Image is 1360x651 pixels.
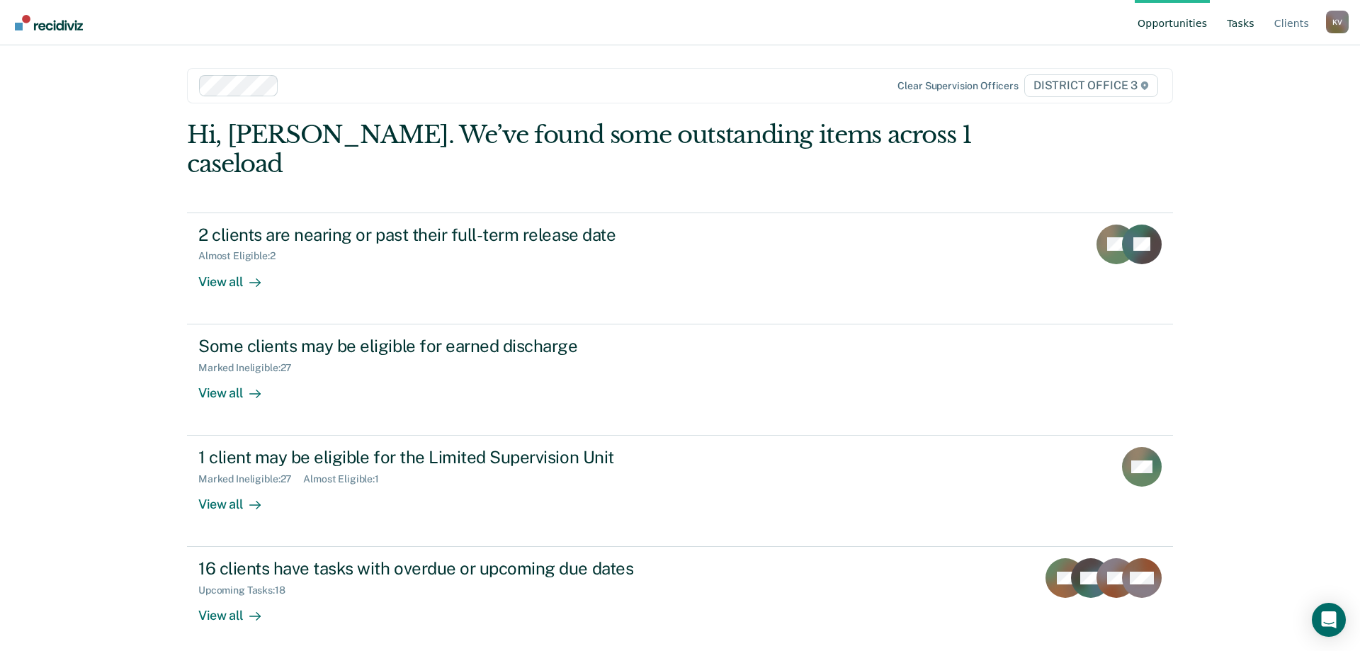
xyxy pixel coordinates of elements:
[198,262,278,290] div: View all
[198,373,278,401] div: View all
[187,436,1173,547] a: 1 client may be eligible for the Limited Supervision UnitMarked Ineligible:27Almost Eligible:1Vie...
[187,324,1173,436] a: Some clients may be eligible for earned dischargeMarked Ineligible:27View all
[15,15,83,30] img: Recidiviz
[198,584,297,596] div: Upcoming Tasks : 18
[1312,603,1346,637] div: Open Intercom Messenger
[198,225,696,245] div: 2 clients are nearing or past their full-term release date
[1024,74,1158,97] span: DISTRICT OFFICE 3
[303,473,390,485] div: Almost Eligible : 1
[198,596,278,624] div: View all
[198,473,303,485] div: Marked Ineligible : 27
[1326,11,1349,33] div: K V
[187,213,1173,324] a: 2 clients are nearing or past their full-term release dateAlmost Eligible:2View all
[198,485,278,513] div: View all
[1326,11,1349,33] button: Profile dropdown button
[187,120,976,179] div: Hi, [PERSON_NAME]. We’ve found some outstanding items across 1 caseload
[198,362,303,374] div: Marked Ineligible : 27
[198,447,696,468] div: 1 client may be eligible for the Limited Supervision Unit
[198,336,696,356] div: Some clients may be eligible for earned discharge
[897,80,1018,92] div: Clear supervision officers
[198,558,696,579] div: 16 clients have tasks with overdue or upcoming due dates
[198,250,287,262] div: Almost Eligible : 2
